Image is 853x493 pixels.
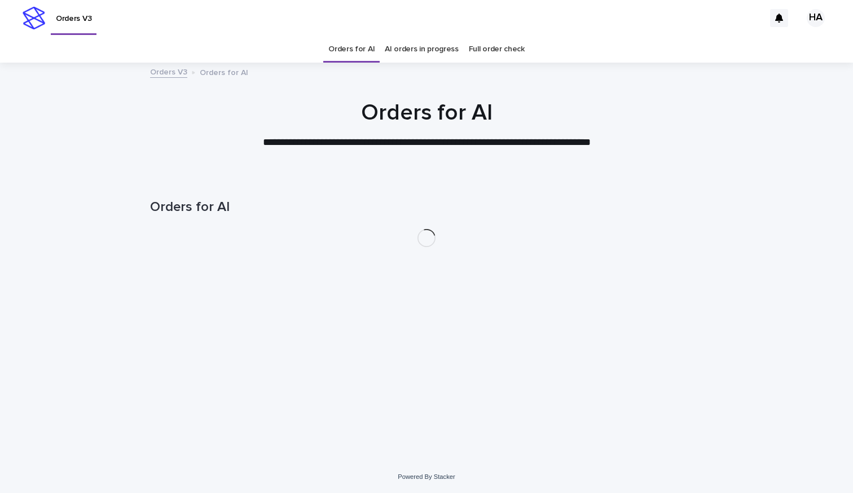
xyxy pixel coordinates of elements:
img: stacker-logo-s-only.png [23,7,45,29]
a: Powered By Stacker [398,473,455,480]
a: Orders V3 [150,65,187,78]
h1: Orders for AI [150,199,703,215]
p: Orders for AI [200,65,248,78]
div: HA [807,9,825,27]
a: Orders for AI [328,36,375,63]
a: AI orders in progress [385,36,459,63]
a: Full order check [469,36,525,63]
h1: Orders for AI [150,99,703,126]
